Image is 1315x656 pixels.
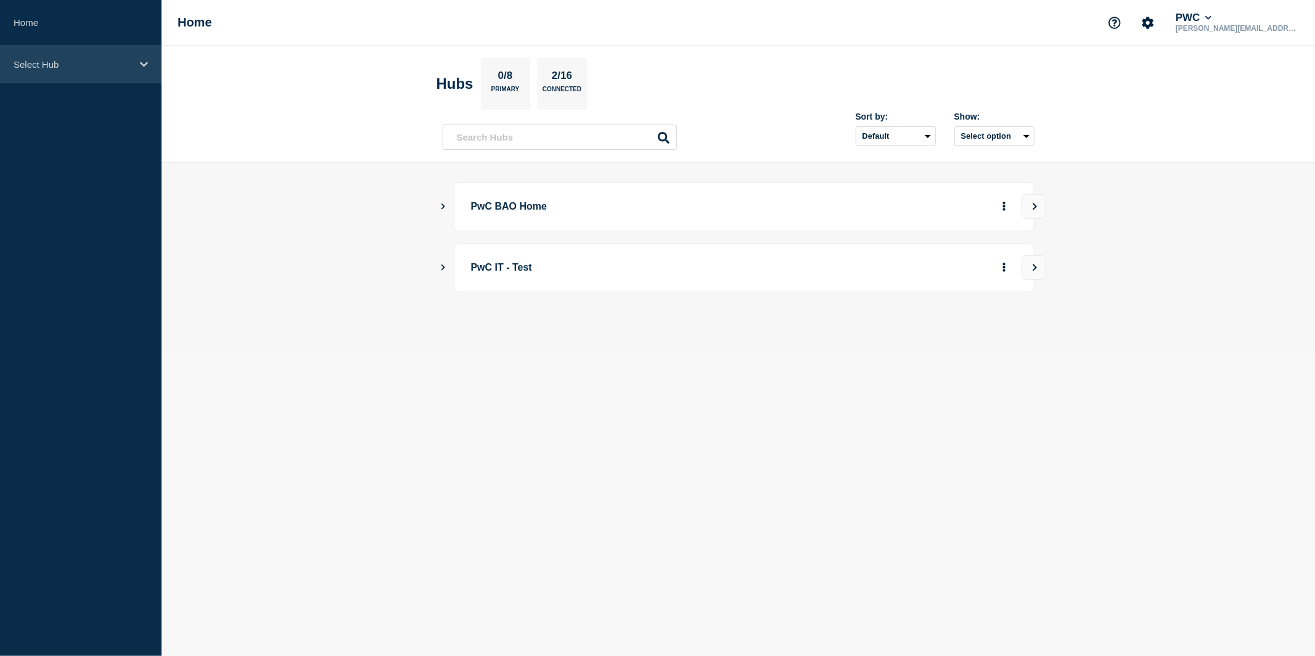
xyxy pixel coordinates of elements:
button: Show Connected Hubs [440,202,446,211]
div: Sort by: [856,112,936,121]
p: PwC BAO Home [471,195,812,218]
input: Search Hubs [443,125,677,150]
h2: Hubs [436,75,473,92]
button: Show Connected Hubs [440,263,446,273]
h1: Home [178,15,212,30]
p: PwC IT - Test [471,256,812,279]
button: More actions [996,195,1012,218]
button: View [1022,194,1046,219]
p: Primary [491,86,520,99]
div: Show: [954,112,1034,121]
button: PWC [1173,12,1214,24]
p: Connected [543,86,581,99]
p: 0/8 [493,70,517,86]
select: Sort by [856,126,936,146]
button: More actions [996,256,1012,279]
p: 2/16 [547,70,576,86]
p: [PERSON_NAME][EMAIL_ADDRESS][PERSON_NAME][DOMAIN_NAME] [1173,24,1301,33]
button: View [1022,255,1046,280]
button: Account settings [1135,10,1161,36]
p: Select Hub [14,59,132,70]
button: Support [1102,10,1128,36]
button: Select option [954,126,1034,146]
